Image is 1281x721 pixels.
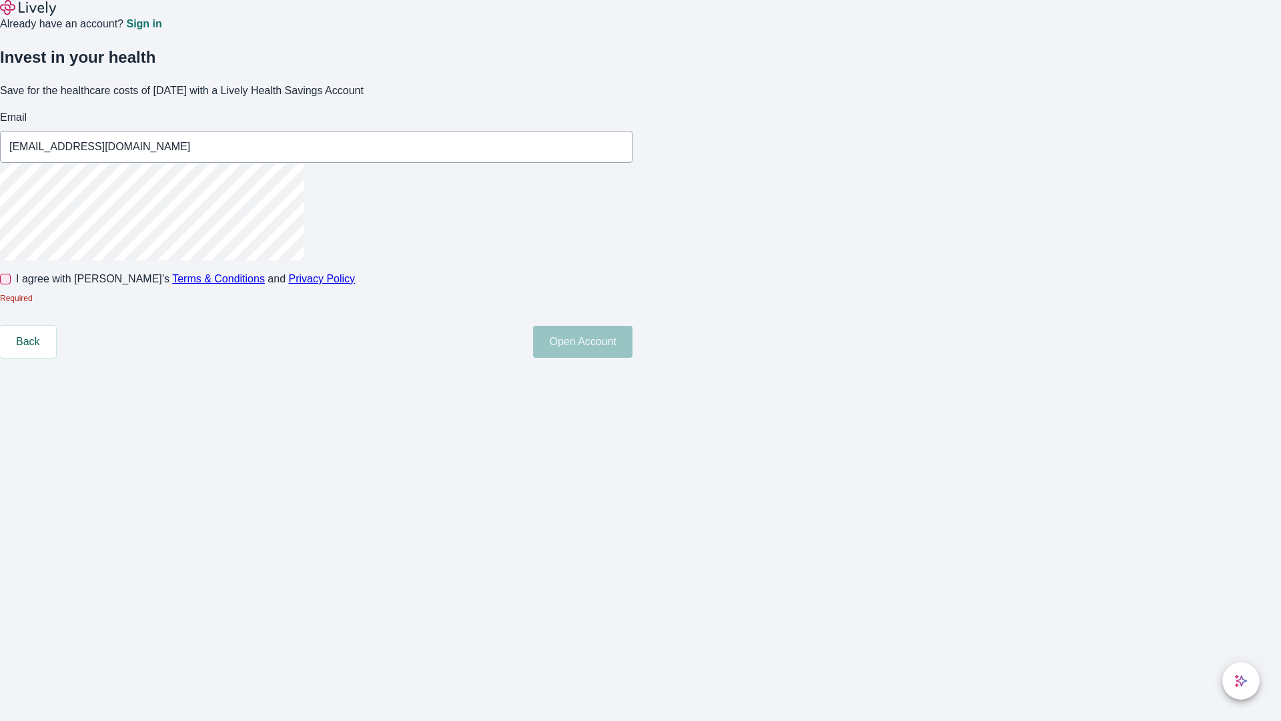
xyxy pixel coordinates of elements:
[126,19,161,29] a: Sign in
[1222,662,1260,700] button: chat
[172,273,265,284] a: Terms & Conditions
[1234,674,1248,688] svg: Lively AI Assistant
[16,271,355,287] span: I agree with [PERSON_NAME]’s and
[289,273,356,284] a: Privacy Policy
